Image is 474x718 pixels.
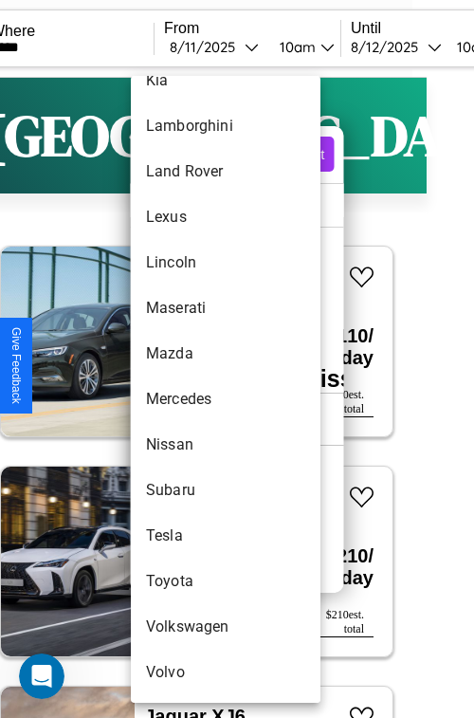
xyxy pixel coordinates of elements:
[131,468,320,513] li: Subaru
[131,103,320,149] li: Lamborghini
[131,559,320,604] li: Toyota
[131,240,320,285] li: Lincoln
[131,377,320,422] li: Mercedes
[131,58,320,103] li: Kia
[131,513,320,559] li: Tesla
[131,194,320,240] li: Lexus
[131,331,320,377] li: Mazda
[131,422,320,468] li: Nissan
[131,650,320,695] li: Volvo
[131,149,320,194] li: Land Rover
[9,327,23,404] div: Give Feedback
[131,604,320,650] li: Volkswagen
[19,654,64,699] iframe: Intercom live chat
[131,285,320,331] li: Maserati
